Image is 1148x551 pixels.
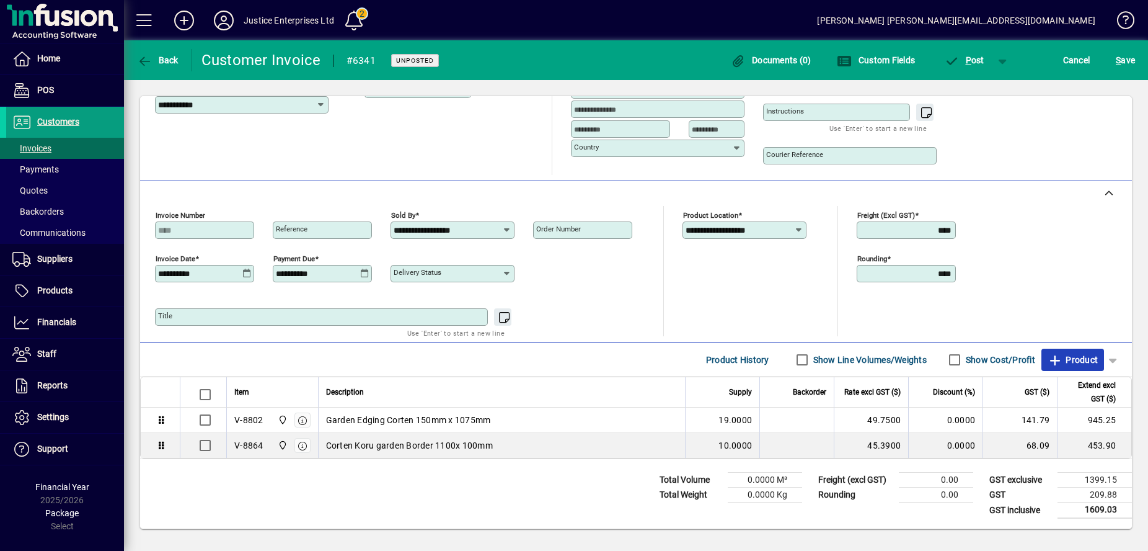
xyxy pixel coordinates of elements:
td: GST inclusive [983,503,1057,518]
span: Invoices [12,143,51,153]
span: Garden Edging Corten 150mm x 1075mm [326,414,491,426]
div: Justice Enterprises Ltd [244,11,334,30]
button: Add [164,9,204,32]
a: Products [6,275,124,307]
span: Financials [37,317,76,327]
mat-label: Invoice number [156,211,205,220]
span: Payments [12,164,59,174]
button: Post [938,49,991,71]
span: Corten Koru garden Border 1100x 100mm [326,439,493,452]
td: 453.90 [1057,433,1131,458]
span: Discount (%) [933,385,975,399]
a: Staff [6,339,124,370]
span: Home [37,53,60,63]
mat-label: Rounding [857,254,887,263]
div: 49.7500 [842,414,901,426]
mat-hint: Use 'Enter' to start a new line [829,121,927,135]
span: ave [1116,50,1135,70]
span: Quotes [12,186,48,195]
label: Show Line Volumes/Weights [811,354,927,366]
a: Suppliers [6,244,124,275]
a: Invoices [6,138,124,159]
span: Cancel [1063,50,1090,70]
a: Support [6,434,124,465]
td: 1399.15 [1057,473,1132,488]
div: [PERSON_NAME] [PERSON_NAME][EMAIL_ADDRESS][DOMAIN_NAME] [817,11,1095,30]
span: Reports [37,380,68,390]
span: Description [326,385,364,399]
span: Back [137,55,179,65]
td: 1609.03 [1057,503,1132,518]
mat-label: Courier Reference [766,150,823,159]
span: Custom Fields [837,55,915,65]
span: Backorder [793,385,826,399]
td: Total Weight [653,488,728,503]
span: henderson warehouse [275,439,289,452]
td: 0.0000 M³ [728,473,802,488]
mat-label: Payment due [273,254,315,263]
td: 0.00 [899,473,973,488]
a: Backorders [6,201,124,222]
span: 19.0000 [718,414,752,426]
span: GST ($) [1025,385,1049,399]
span: Unposted [396,56,434,65]
span: P [966,55,971,65]
span: Rate excl GST ($) [844,385,901,399]
span: Product History [706,350,769,370]
button: Cancel [1060,49,1093,71]
a: Home [6,43,124,74]
a: Reports [6,370,124,401]
span: Products [37,285,73,295]
mat-label: Country [574,143,599,151]
td: 0.0000 [908,408,982,433]
span: Package [45,508,79,518]
button: Documents (0) [728,49,815,71]
a: POS [6,75,124,106]
td: 141.79 [982,408,1057,433]
a: Quotes [6,180,124,201]
td: 68.09 [982,433,1057,458]
a: Settings [6,402,124,433]
td: 945.25 [1057,408,1131,433]
button: Profile [204,9,244,32]
span: ost [944,55,984,65]
span: Staff [37,349,56,359]
button: Custom Fields [834,49,918,71]
mat-label: Freight (excl GST) [857,211,915,220]
span: POS [37,85,54,95]
div: 45.3900 [842,439,901,452]
mat-hint: Use 'Enter' to start a new line [407,326,505,340]
mat-label: Reference [276,225,307,233]
div: #6341 [347,51,376,71]
label: Show Cost/Profit [963,354,1035,366]
span: S [1116,55,1121,65]
mat-label: Title [158,311,172,320]
button: Product History [701,349,774,371]
span: henderson warehouse [275,413,289,427]
span: Backorders [12,207,64,217]
mat-label: Order number [536,225,581,233]
span: Support [37,444,68,454]
td: 0.0000 [908,433,982,458]
a: Communications [6,222,124,243]
mat-label: Invoice date [156,254,195,263]
a: Payments [6,159,124,180]
mat-label: Instructions [766,107,804,115]
button: Product [1041,349,1104,371]
span: Financial Year [35,482,89,492]
app-page-header-button: Back [124,49,192,71]
td: 0.0000 Kg [728,488,802,503]
span: Item [234,385,249,399]
span: 10.0000 [718,439,752,452]
button: Save [1113,49,1138,71]
td: Rounding [812,488,899,503]
td: GST exclusive [983,473,1057,488]
span: Supply [729,385,752,399]
span: Suppliers [37,254,73,264]
mat-label: Product location [683,211,738,220]
td: 0.00 [899,488,973,503]
mat-label: Sold by [391,211,415,220]
td: Freight (excl GST) [812,473,899,488]
div: V-8802 [234,414,263,426]
span: Documents (0) [731,55,811,65]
